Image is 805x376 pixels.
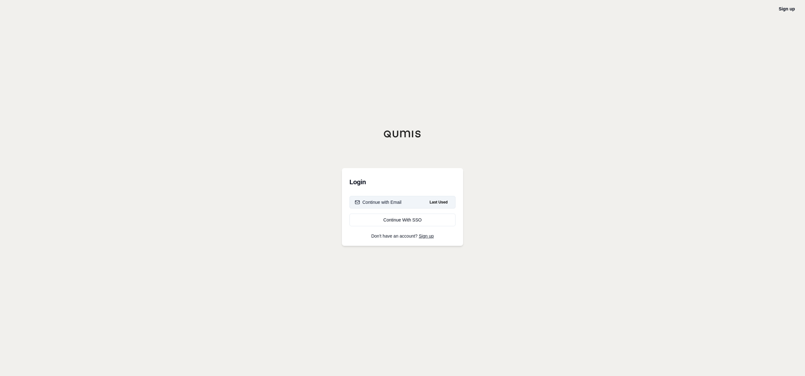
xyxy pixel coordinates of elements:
[384,130,421,138] img: Qumis
[355,199,402,205] div: Continue with Email
[349,214,456,226] a: Continue With SSO
[355,217,450,223] div: Continue With SSO
[349,176,456,188] h3: Login
[349,196,456,209] button: Continue with EmailLast Used
[419,233,434,239] a: Sign up
[427,198,450,206] span: Last Used
[779,6,795,11] a: Sign up
[349,234,456,238] p: Don't have an account?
